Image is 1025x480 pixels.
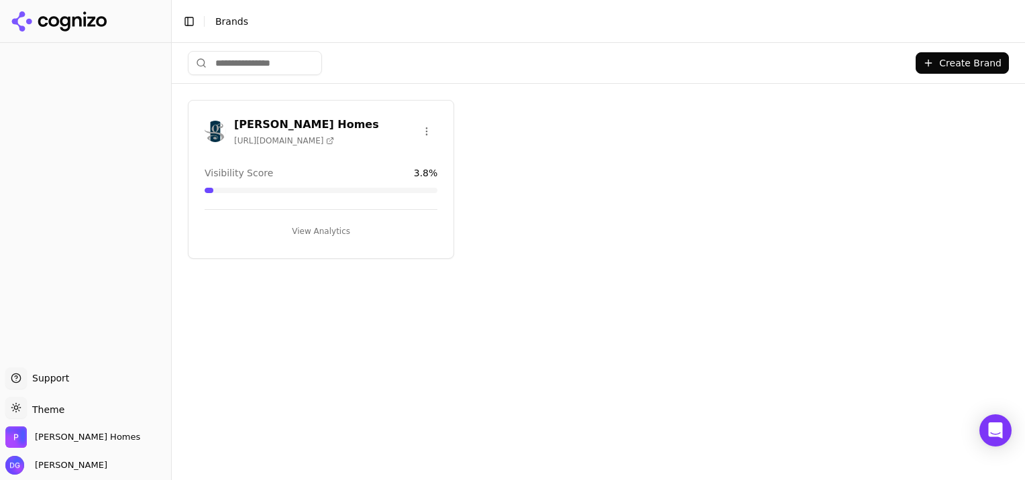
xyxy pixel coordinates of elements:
[205,121,226,142] img: Paul Gray Homes
[234,135,334,146] span: [URL][DOMAIN_NAME]
[205,166,273,180] span: Visibility Score
[30,459,107,471] span: [PERSON_NAME]
[27,404,64,415] span: Theme
[215,16,248,27] span: Brands
[5,456,107,475] button: Open user button
[979,414,1012,446] div: Open Intercom Messenger
[27,371,69,385] span: Support
[205,221,437,242] button: View Analytics
[215,15,987,28] nav: breadcrumb
[916,52,1009,74] button: Create Brand
[5,426,27,448] img: Paul Gray Homes
[5,426,140,448] button: Open organization switcher
[5,456,24,475] img: Denise Gray
[35,431,140,443] span: Paul Gray Homes
[234,117,379,133] h3: [PERSON_NAME] Homes
[414,166,438,180] span: 3.8 %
